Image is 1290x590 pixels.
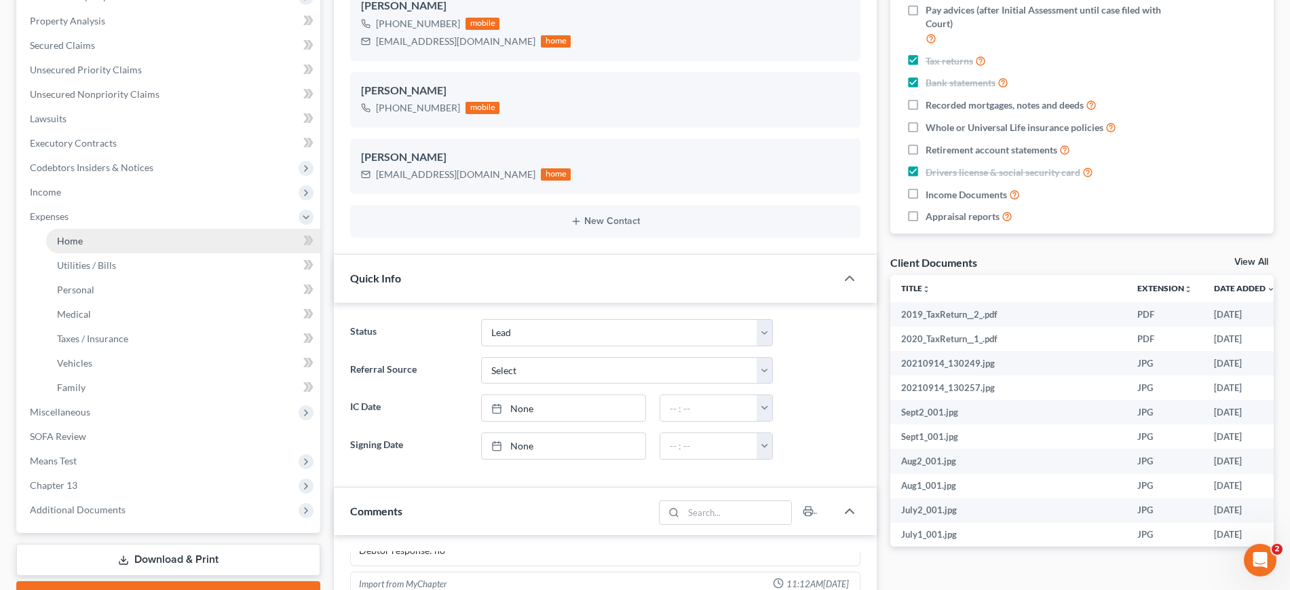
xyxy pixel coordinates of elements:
[57,235,83,246] span: Home
[19,58,320,82] a: Unsecured Priority Claims
[1214,283,1275,293] a: Date Added expand_more
[926,54,973,68] span: Tax returns
[46,327,320,351] a: Taxes / Insurance
[466,18,499,30] div: mobile
[376,17,460,31] div: [PHONE_NUMBER]
[46,375,320,400] a: Family
[350,272,401,284] span: Quick Info
[30,186,61,198] span: Income
[1234,257,1268,267] a: View All
[1203,375,1286,400] td: [DATE]
[30,162,153,173] span: Codebtors Insiders & Notices
[19,107,320,131] a: Lawsuits
[57,333,128,344] span: Taxes / Insurance
[890,400,1126,424] td: Sept2_001.jpg
[541,168,571,181] div: home
[890,424,1126,449] td: Sept1_001.jpg
[19,9,320,33] a: Property Analysis
[1267,285,1275,293] i: expand_more
[1203,327,1286,351] td: [DATE]
[30,210,69,222] span: Expenses
[19,82,320,107] a: Unsecured Nonpriority Claims
[926,98,1084,112] span: Recorded mortgages, notes and deeds
[343,357,474,384] label: Referral Source
[46,278,320,302] a: Personal
[1184,285,1192,293] i: unfold_more
[1126,375,1203,400] td: JPG
[1126,400,1203,424] td: JPG
[30,406,90,418] span: Miscellaneous
[660,395,757,421] input: -- : --
[16,544,320,576] a: Download & Print
[361,83,849,99] div: [PERSON_NAME]
[890,302,1126,327] td: 2019_TaxReturn__2_.pdf
[482,433,645,459] a: None
[1126,302,1203,327] td: PDF
[926,166,1080,179] span: Drivers license & social security card
[1126,424,1203,449] td: JPG
[1203,302,1286,327] td: [DATE]
[660,433,757,459] input: -- : --
[926,188,1007,202] span: Income Documents
[890,498,1126,523] td: July2_001.jpg
[1126,449,1203,473] td: JPG
[30,504,126,515] span: Additional Documents
[343,394,474,422] label: IC Date
[57,259,116,271] span: Utilities / Bills
[376,168,535,181] div: [EMAIL_ADDRESS][DOMAIN_NAME]
[46,351,320,375] a: Vehicles
[1203,424,1286,449] td: [DATE]
[1203,400,1286,424] td: [DATE]
[1244,544,1276,576] iframe: Intercom live chat
[890,375,1126,400] td: 20210914_130257.jpg
[922,285,930,293] i: unfold_more
[1203,351,1286,375] td: [DATE]
[1272,544,1283,555] span: 2
[30,113,67,124] span: Lawsuits
[57,382,86,393] span: Family
[30,64,142,75] span: Unsecured Priority Claims
[57,357,92,369] span: Vehicles
[926,210,1000,223] span: Appraisal reports
[30,137,117,149] span: Executory Contracts
[30,479,77,491] span: Chapter 13
[46,302,320,327] a: Medical
[1126,523,1203,547] td: JPG
[890,351,1126,375] td: 20210914_130249.jpg
[19,33,320,58] a: Secured Claims
[482,395,645,421] a: None
[901,283,930,293] a: Titleunfold_more
[57,308,91,320] span: Medical
[350,504,402,517] span: Comments
[361,216,849,227] button: New Contact
[30,39,95,51] span: Secured Claims
[57,284,94,295] span: Personal
[30,88,159,100] span: Unsecured Nonpriority Claims
[926,121,1103,134] span: Whole or Universal Life insurance policies
[1126,498,1203,523] td: JPG
[926,143,1057,157] span: Retirement account statements
[376,101,460,115] div: [PHONE_NUMBER]
[541,35,571,48] div: home
[1126,351,1203,375] td: JPG
[926,3,1166,31] span: Pay advices (after Initial Assessment until case filed with Court)
[1137,283,1192,293] a: Extensionunfold_more
[1203,498,1286,523] td: [DATE]
[890,327,1126,351] td: 2020_TaxReturn__1_.pdf
[30,15,105,26] span: Property Analysis
[343,432,474,460] label: Signing Date
[46,229,320,253] a: Home
[46,253,320,278] a: Utilities / Bills
[890,255,977,270] div: Client Documents
[926,76,995,90] span: Bank statements
[1203,523,1286,547] td: [DATE]
[30,455,77,466] span: Means Test
[1203,474,1286,498] td: [DATE]
[19,424,320,449] a: SOFA Review
[466,102,499,114] div: mobile
[926,232,1118,246] span: Separation agreements or decrees of divorces
[376,35,535,48] div: [EMAIL_ADDRESS][DOMAIN_NAME]
[19,131,320,155] a: Executory Contracts
[30,430,86,442] span: SOFA Review
[890,474,1126,498] td: Aug1_001.jpg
